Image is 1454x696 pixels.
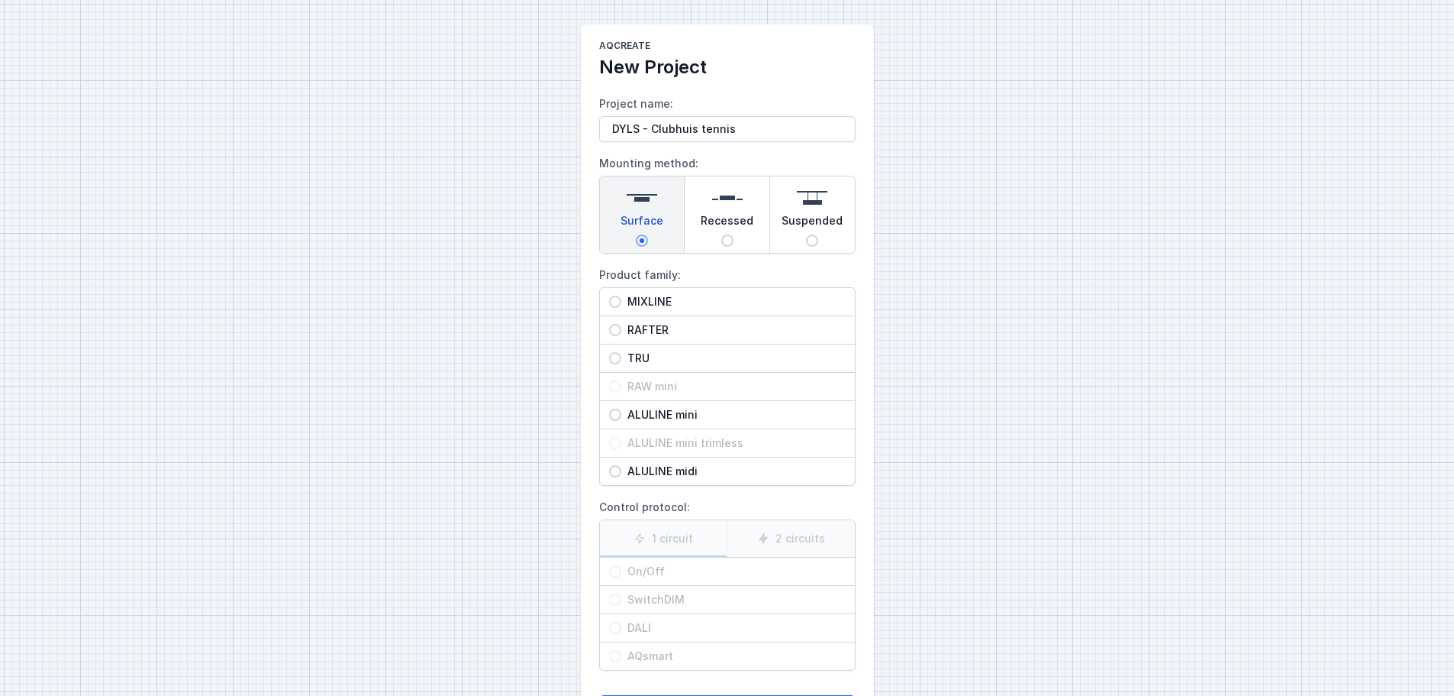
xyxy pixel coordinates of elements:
[621,351,846,366] span: TRU
[609,465,621,477] input: ALULINE midi
[621,213,663,235] span: Surface
[599,92,856,142] label: Project name:
[599,55,856,79] h2: New Project
[599,116,856,142] input: Project name:
[627,183,657,213] img: surface.svg
[701,213,753,235] span: Recessed
[621,294,846,309] span: MIXLINE
[797,183,827,213] img: suspended.svg
[599,495,856,671] label: Control protocol:
[599,151,856,254] label: Mounting method:
[599,263,856,486] label: Product family:
[721,235,733,247] input: Recessed
[609,296,621,308] input: MIXLINE
[621,322,846,338] span: RAFTER
[609,352,621,364] input: TRU
[636,235,648,247] input: Surface
[599,40,856,55] h1: AQcreate
[712,183,743,213] img: recessed.svg
[609,409,621,421] input: ALULINE mini
[621,464,846,479] span: ALULINE midi
[621,407,846,422] span: ALULINE mini
[782,213,843,235] span: Suspended
[806,235,818,247] input: Suspended
[609,324,621,336] input: RAFTER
